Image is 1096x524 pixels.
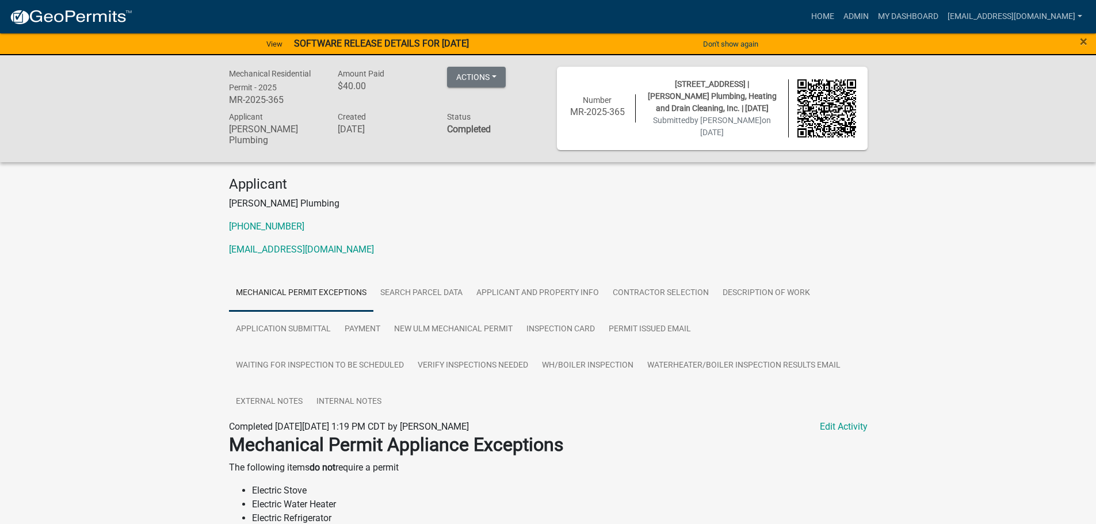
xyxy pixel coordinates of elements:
strong: Appliance Exceptions [387,434,564,456]
h6: MR-2025-365 [229,94,321,105]
a: Waiting for Inspection to be scheduled [229,347,411,384]
a: [EMAIL_ADDRESS][DOMAIN_NAME] [229,244,374,255]
li: Electric Water Heater [252,498,868,511]
span: Created [338,112,366,121]
strong: do not [310,462,335,473]
a: My Dashboard [873,6,943,28]
li: Electric Stove [252,484,868,498]
h6: $40.00 [338,81,430,91]
a: Contractor Selection [606,275,716,312]
p: [PERSON_NAME] Plumbing [229,197,868,211]
a: Edit Activity [820,420,868,434]
span: [STREET_ADDRESS] | [PERSON_NAME] Plumbing, Heating and Drain Cleaning, Inc. | [DATE] [648,79,777,113]
a: Inspection Card [520,311,602,348]
strong: Completed [447,124,491,135]
span: Number [583,95,612,105]
a: WH/Boiler Inspection [535,347,640,384]
a: Admin [839,6,873,28]
h6: MR-2025-365 [568,106,627,117]
button: Close [1080,35,1087,48]
a: Mechanical Permit Exceptions [229,275,373,312]
button: Don't show again [698,35,763,53]
strong: Mechanical Permit [229,434,383,456]
a: Home [807,6,839,28]
span: Amount Paid [338,69,384,78]
a: Internal Notes [310,384,388,420]
span: × [1080,33,1087,49]
h4: Applicant [229,176,868,193]
h6: [DATE] [338,124,430,135]
span: Applicant [229,112,263,121]
a: WaterHeater/Boiler Inspection Results Email [640,347,847,384]
a: Description of Work [716,275,817,312]
a: Application Submittal [229,311,338,348]
span: Status [447,112,471,121]
h6: [PERSON_NAME] Plumbing [229,124,321,146]
a: [EMAIL_ADDRESS][DOMAIN_NAME] [943,6,1087,28]
a: External Notes [229,384,310,420]
a: [PHONE_NUMBER] [229,221,304,232]
a: Search Parcel Data [373,275,469,312]
a: Permit Issued Email [602,311,698,348]
span: by [PERSON_NAME] [690,116,762,125]
a: Payment [338,311,387,348]
a: Applicant and Property Info [469,275,606,312]
p: The following items require a permit [229,461,868,475]
img: QR code [797,79,856,138]
span: Completed [DATE][DATE] 1:19 PM CDT by [PERSON_NAME] [229,421,469,432]
a: Verify Inspections Needed [411,347,535,384]
span: Submitted on [DATE] [653,116,771,137]
strong: SOFTWARE RELEASE DETAILS FOR [DATE] [294,38,469,49]
span: Mechanical Residential Permit - 2025 [229,69,311,92]
a: New Ulm Mechanical Permit [387,311,520,348]
button: Actions [447,67,506,87]
a: View [262,35,287,53]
